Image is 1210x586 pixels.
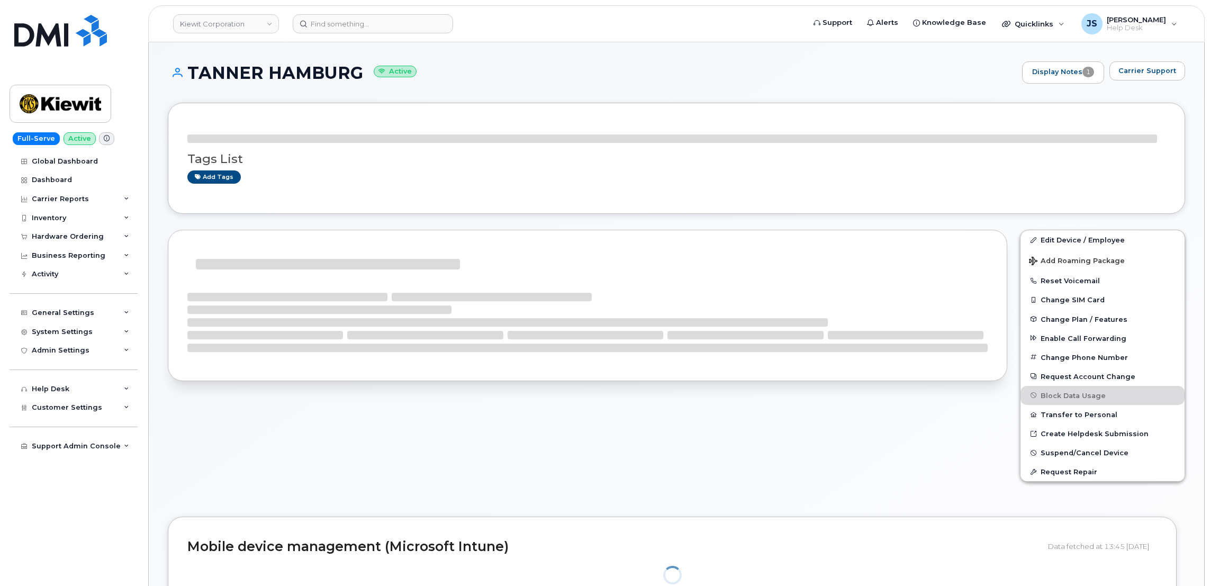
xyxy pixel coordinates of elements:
[1021,386,1185,405] button: Block Data Usage
[1021,271,1185,290] button: Reset Voicemail
[187,539,1040,554] h2: Mobile device management (Microsoft Intune)
[187,170,241,184] a: Add tags
[1021,348,1185,367] button: Change Phone Number
[1021,230,1185,249] a: Edit Device / Employee
[1022,61,1104,84] a: Display Notes1
[1048,536,1157,556] div: Data fetched at 13:45 [DATE]
[1021,405,1185,424] button: Transfer to Personal
[168,64,1017,82] h1: TANNER HAMBURG
[1029,257,1125,267] span: Add Roaming Package
[1021,424,1185,443] a: Create Helpdesk Submission
[1021,310,1185,329] button: Change Plan / Features
[1021,462,1185,481] button: Request Repair
[1109,61,1185,80] button: Carrier Support
[1041,449,1128,457] span: Suspend/Cancel Device
[1021,249,1185,271] button: Add Roaming Package
[1041,334,1126,342] span: Enable Call Forwarding
[187,152,1166,166] h3: Tags List
[1021,367,1185,386] button: Request Account Change
[1021,443,1185,462] button: Suspend/Cancel Device
[1021,290,1185,309] button: Change SIM Card
[374,66,417,78] small: Active
[1118,66,1176,76] span: Carrier Support
[1041,315,1127,323] span: Change Plan / Features
[1082,67,1094,77] span: 1
[1021,329,1185,348] button: Enable Call Forwarding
